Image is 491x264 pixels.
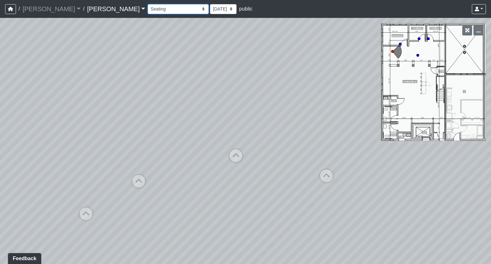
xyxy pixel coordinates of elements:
[81,3,87,15] span: /
[87,3,145,15] a: [PERSON_NAME]
[16,3,22,15] span: /
[239,6,253,12] span: public
[22,3,81,15] a: [PERSON_NAME]
[5,251,43,264] iframe: Ybug feedback widget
